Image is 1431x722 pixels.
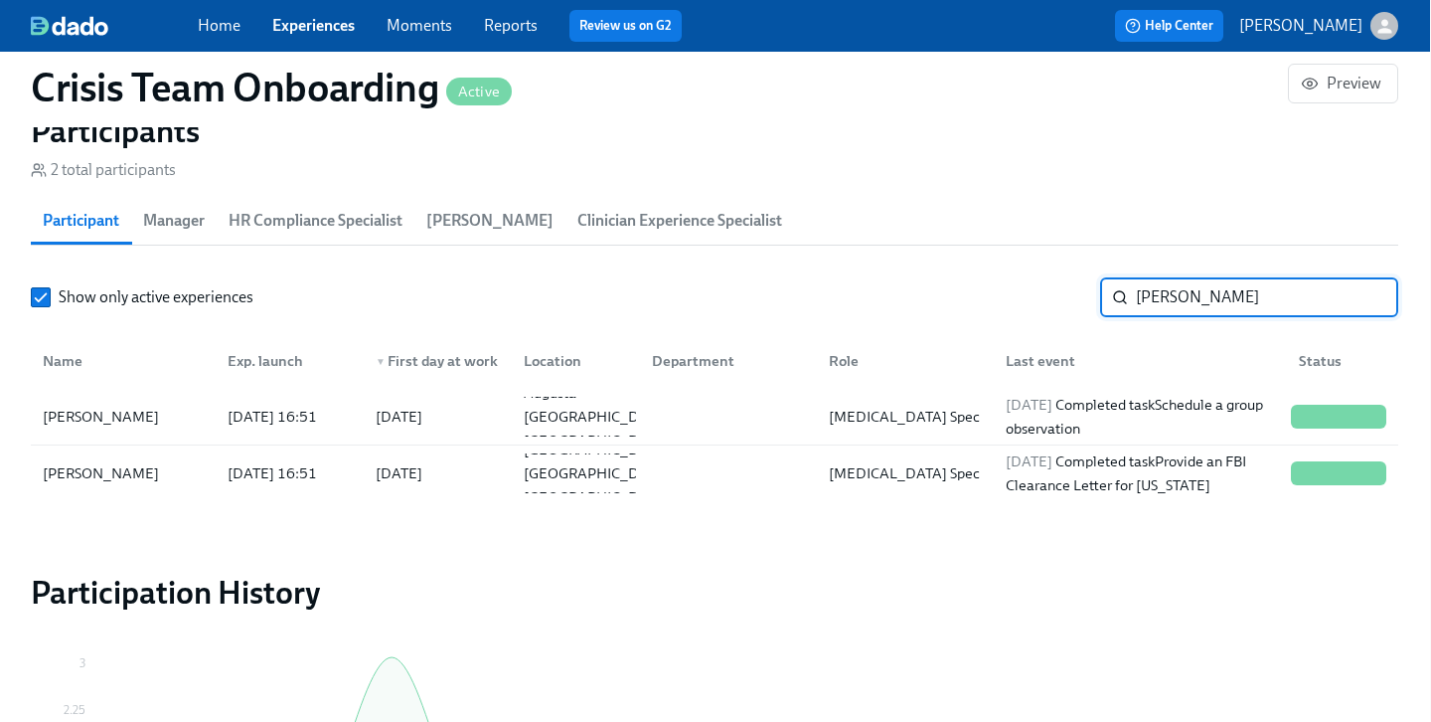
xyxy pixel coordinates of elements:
div: Role [821,349,990,373]
div: Name [35,349,212,373]
div: Exp. launch [212,341,360,381]
div: Exp. launch [220,349,360,373]
button: [PERSON_NAME] [1239,12,1398,40]
div: ▼First day at work [360,341,508,381]
tspan: 2.25 [64,703,85,717]
h2: Participants [31,111,1398,151]
span: [DATE] [1006,452,1052,470]
span: Clinician Experience Specialist [577,207,782,235]
span: Preview [1305,74,1381,93]
div: Department [636,341,813,381]
div: [MEDICAL_DATA] Spec [821,461,990,485]
a: Review us on G2 [579,16,672,36]
div: Location [516,349,636,373]
div: Last event [998,349,1283,373]
button: Help Center [1115,10,1223,42]
div: [PERSON_NAME][DATE] 16:51[DATE]Augusta [GEOGRAPHIC_DATA] [GEOGRAPHIC_DATA][MEDICAL_DATA] Spec[DAT... [31,389,1398,446]
div: Last event [990,341,1283,381]
button: Preview [1288,64,1398,103]
div: Status [1283,341,1394,381]
div: Completed task Provide an FBI Clearance Letter for [US_STATE] [998,450,1283,497]
span: Help Center [1125,16,1213,36]
img: dado [31,16,108,36]
div: First day at work [368,349,508,373]
div: [DATE] [376,461,422,485]
span: Active [446,85,512,99]
a: Moments [387,16,452,35]
div: Role [813,341,990,381]
div: Department [644,349,813,373]
div: Name [35,341,212,381]
a: Home [198,16,240,35]
span: Show only active experiences [59,286,253,308]
p: [PERSON_NAME] [1239,15,1362,37]
div: 2 total participants [31,159,176,181]
span: HR Compliance Specialist [229,207,402,235]
div: [PERSON_NAME] [35,405,212,429]
tspan: 3 [79,656,85,670]
span: [DATE] [1006,396,1052,414]
a: dado [31,16,198,36]
a: Experiences [272,16,355,35]
h1: Crisis Team Onboarding [31,64,512,111]
div: [PERSON_NAME][DATE] 16:51[DATE][GEOGRAPHIC_DATA] [GEOGRAPHIC_DATA] [GEOGRAPHIC_DATA][MEDICAL_DATA... [31,446,1398,501]
span: ▼ [376,357,386,367]
div: [DATE] 16:51 [220,405,360,429]
div: Completed task Schedule a group observation [998,393,1283,441]
div: Location [508,341,636,381]
div: [GEOGRAPHIC_DATA] [GEOGRAPHIC_DATA] [GEOGRAPHIC_DATA] [516,438,678,509]
input: Search by name [1136,277,1398,317]
h2: Participation History [31,573,1398,613]
a: Reports [484,16,538,35]
span: Participant [43,207,119,235]
span: [PERSON_NAME] [426,207,554,235]
div: [DATE] 16:51 [220,461,360,485]
span: Manager [143,207,205,235]
div: Status [1291,349,1394,373]
div: [DATE] [376,405,422,429]
div: [PERSON_NAME] [35,461,212,485]
button: Review us on G2 [569,10,682,42]
div: Augusta [GEOGRAPHIC_DATA] [GEOGRAPHIC_DATA] [516,381,678,452]
div: [MEDICAL_DATA] Spec [821,405,990,429]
